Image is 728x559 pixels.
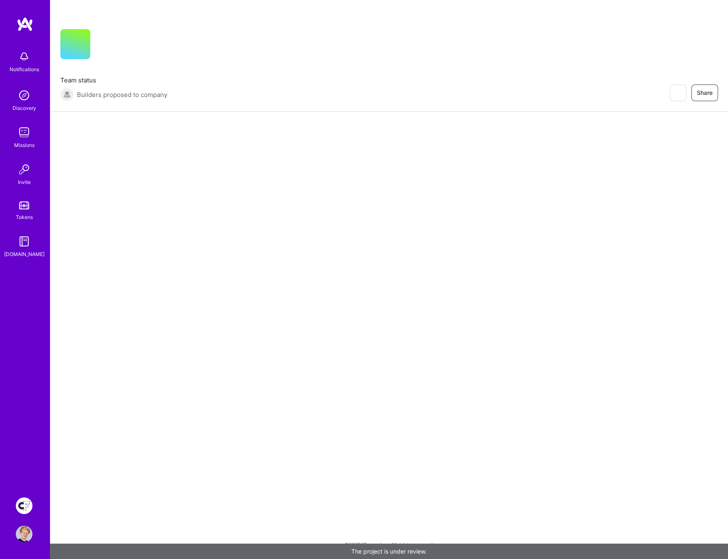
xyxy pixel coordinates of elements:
img: Creative Fabrica Project Team [16,497,32,514]
div: Discovery [12,104,36,112]
div: Notifications [10,65,39,74]
img: User Avatar [16,526,32,542]
span: Builders proposed to company [77,90,167,99]
div: The project is under review. [50,544,728,559]
img: guide book [16,233,32,250]
button: Share [691,84,718,101]
div: [DOMAIN_NAME] [4,250,45,258]
img: discovery [16,87,32,104]
a: Creative Fabrica Project Team [14,497,35,514]
img: tokens [19,201,29,209]
a: User Avatar [14,526,35,542]
i: icon CompanyGray [100,42,107,49]
div: Missions [14,141,35,149]
img: Builders proposed to company [60,88,74,101]
i: icon EyeClosed [674,89,681,96]
img: bell [16,48,32,65]
img: Invite [16,161,32,178]
div: Tokens [16,213,33,221]
span: Team status [60,76,167,84]
img: logo [17,17,33,32]
img: teamwork [16,124,32,141]
div: Invite [18,178,31,186]
span: Share [697,89,713,97]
